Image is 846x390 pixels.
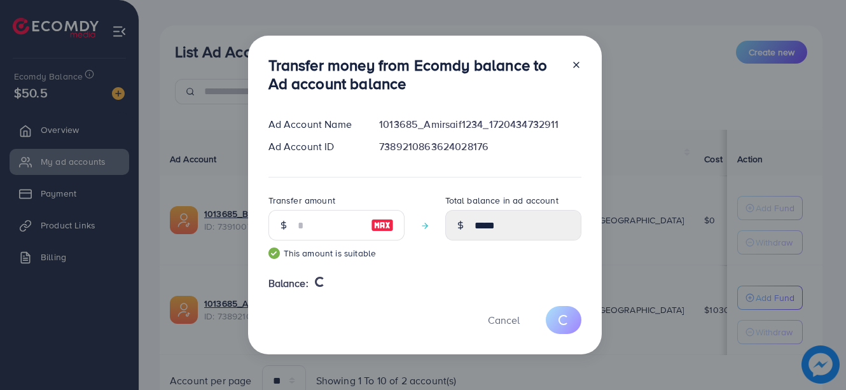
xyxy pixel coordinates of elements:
img: image [371,218,394,233]
small: This amount is suitable [268,247,405,260]
h3: Transfer money from Ecomdy balance to Ad account balance [268,56,561,93]
img: guide [268,247,280,259]
label: Total balance in ad account [445,194,558,207]
div: Ad Account Name [258,117,370,132]
label: Transfer amount [268,194,335,207]
button: Cancel [472,306,536,333]
div: 7389210863624028176 [369,139,591,154]
div: Ad Account ID [258,139,370,154]
span: Balance: [268,276,309,291]
span: Cancel [488,313,520,327]
div: 1013685_Amirsaif1234_1720434732911 [369,117,591,132]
